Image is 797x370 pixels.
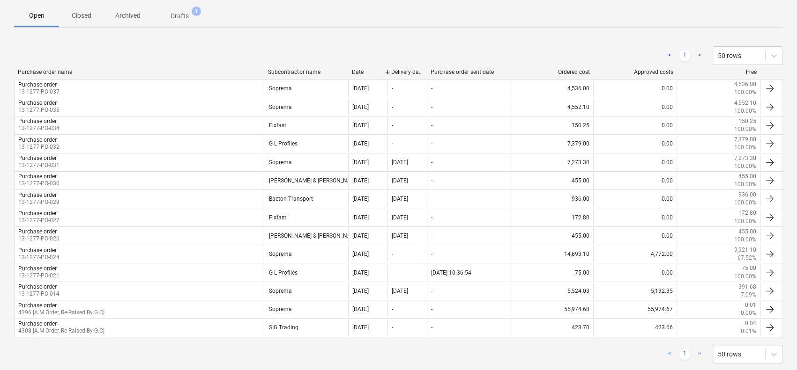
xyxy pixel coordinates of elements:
div: 0.00 [593,173,677,189]
div: Fixfast [265,209,348,225]
div: - [431,159,432,166]
div: [DATE] [352,232,369,239]
p: 67.52% [737,254,756,262]
div: Purchase order [18,155,57,161]
p: 100.00% [734,273,756,281]
p: 7.09% [741,291,756,299]
div: Purchase order [18,173,57,180]
div: 55,974.68 [510,301,593,317]
p: Archived [115,11,141,21]
p: Open [25,11,48,21]
a: Page 1 is your current page [679,348,690,360]
p: 100.00% [734,162,756,170]
p: 100.00% [734,199,756,207]
a: Previous page [664,348,675,360]
p: 100.00% [734,144,756,152]
div: 150.25 [510,117,593,133]
div: - [392,140,393,147]
div: Chat Widget [750,325,797,370]
a: Page 1 is your current page [679,50,690,61]
div: G L Profiles [265,136,348,152]
span: 1 [192,7,201,16]
p: 0.00% [741,309,756,317]
div: - [431,251,432,257]
div: 5,132.35 [593,283,677,299]
p: 13-1277-PO-037 [18,88,60,96]
div: Purchase order [18,192,57,198]
div: 0.00 [593,191,677,207]
div: 0.00 [593,154,677,170]
div: 0.00 [593,99,677,115]
p: 100.00% [734,218,756,225]
div: SIG Trading [265,319,348,335]
div: - [431,104,432,110]
div: [DATE] [352,251,369,257]
div: [DATE] [352,269,369,276]
div: Purchase order sent date [431,69,507,75]
div: 4,772.00 [593,246,677,262]
div: - [431,196,432,202]
div: 455.00 [510,173,593,189]
p: 100.00% [734,88,756,96]
div: [DATE] [352,306,369,312]
div: Free [681,69,757,75]
p: 13-1277-PO-031 [18,161,60,169]
div: - [431,177,432,184]
p: 100.00% [734,236,756,244]
p: 13-1277-PO-014 [18,290,60,298]
div: 4,536.00 [510,80,593,96]
p: 455.00 [738,173,756,181]
div: [DATE] [352,140,369,147]
div: [PERSON_NAME] & [PERSON_NAME] Consultancy [265,228,348,244]
a: Next page [694,348,705,360]
p: 4,536.00 [734,80,756,88]
div: [DATE] [392,214,408,221]
p: 13-1277-PO-035 [18,106,60,114]
p: 100.00% [734,181,756,189]
div: Fixfast [265,117,348,133]
div: Soprema [265,99,348,115]
p: 13-1277-PO-021 [18,272,60,280]
div: 5,524.03 [510,283,593,299]
div: [DATE] [352,288,369,294]
div: Soprema [265,283,348,299]
div: [DATE] [392,232,408,239]
div: Purchase order [18,228,57,235]
div: - [431,324,432,331]
p: 391.68 [738,283,756,291]
p: 0.01 [745,301,756,309]
p: 9,921.10 [734,246,756,254]
div: 0.00 [593,80,677,96]
p: Drafts [171,11,189,21]
div: Purchase order name [18,69,261,75]
p: 0.01% [741,327,756,335]
div: [DATE] [352,196,369,202]
div: Purchase order [18,100,57,106]
div: Bacton Transport [265,191,348,207]
div: Purchase order [18,302,57,309]
p: 4296 [A.M Order, Re-Raised By G.C] [18,309,104,317]
div: - [392,85,393,92]
p: 13-1277-PO-027 [18,217,60,225]
div: 14,693.10 [510,246,593,262]
div: [DATE] [352,214,369,221]
p: 172.80 [738,209,756,217]
div: 0.00 [593,136,677,152]
div: [DATE] [352,85,369,92]
div: Date [352,69,384,75]
div: - [431,140,432,147]
p: 13-1277-PO-032 [18,143,60,151]
a: Previous page [664,50,675,61]
div: 7,273.30 [510,154,593,170]
div: Purchase order [18,247,57,254]
p: Closed [70,11,93,21]
div: 55,974.67 [593,301,677,317]
div: - [392,269,393,276]
p: 7,273.30 [734,154,756,162]
div: Purchase order [18,283,57,290]
div: 423.70 [510,319,593,335]
div: Soprema [265,301,348,317]
div: [DATE] [352,122,369,129]
div: Purchase order [18,137,57,143]
p: 13-1277-PO-030 [18,180,60,188]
